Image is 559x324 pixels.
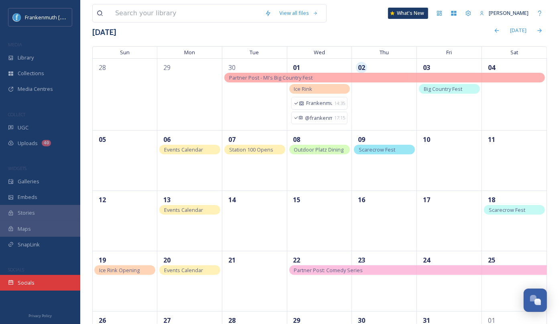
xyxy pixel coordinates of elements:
[489,206,525,213] span: Scarecrow Fest
[18,85,53,93] span: Media Centres
[161,254,173,266] span: 20
[291,194,303,205] span: 15
[157,46,222,58] span: Mon
[18,124,28,131] span: UGC
[226,62,238,73] span: 30
[524,289,547,312] button: Open Chat
[356,62,367,73] span: 02
[8,165,26,171] span: WIDGETS
[486,134,497,145] span: 11
[359,146,395,163] span: Scarecrow Fest Deadline
[8,111,25,117] span: COLLECT
[161,194,173,205] span: 13
[306,99,333,107] span: Frankenmuth
[229,74,313,81] span: Partner Post - MI's Big Country Fest
[18,178,39,185] span: Galleries
[489,9,529,16] span: [PERSON_NAME]
[18,225,31,233] span: Maps
[18,209,35,217] span: Stories
[226,134,238,145] span: 07
[97,254,108,266] span: 19
[18,139,38,147] span: Uploads
[334,115,345,121] span: 17:15
[294,146,344,153] span: Outdoor Platz Dining
[291,134,303,145] span: 08
[294,85,313,92] span: Ice Rink
[356,194,367,205] span: 16
[476,5,533,21] a: [PERSON_NAME]
[421,134,432,145] span: 10
[18,279,35,287] span: Socials
[356,134,367,145] span: 09
[275,5,322,21] a: View all files
[28,310,52,320] a: Privacy Policy
[222,46,287,58] span: Tue
[92,46,157,58] span: Sun
[305,114,332,122] span: @frankenmuth
[18,241,40,248] span: SnapLink
[99,267,140,274] span: Ice Rink Opening
[486,194,497,205] span: 18
[352,46,417,58] span: Thu
[97,134,108,145] span: 05
[8,41,22,47] span: MEDIA
[13,13,21,21] img: Social%20Media%20PFP%202025.jpg
[226,254,238,266] span: 21
[161,134,173,145] span: 06
[287,46,352,58] span: Wed
[486,254,497,266] span: 25
[164,146,203,153] span: Events Calendar
[92,27,116,38] h3: [DATE]
[97,62,108,73] span: 28
[506,23,531,38] div: [DATE]
[18,54,34,62] span: Library
[356,254,367,266] span: 23
[421,62,432,73] span: 03
[18,193,37,201] span: Embeds
[8,267,24,273] span: SOCIALS
[161,62,173,73] span: 29
[164,267,203,274] span: Events Calendar
[486,62,497,73] span: 04
[291,62,303,73] span: 01
[42,140,51,146] div: 40
[424,85,462,92] span: Big Country Fest
[164,206,203,213] span: Events Calendar
[417,46,482,58] span: Fri
[18,70,44,77] span: Collections
[482,46,547,58] span: Sat
[229,146,273,153] span: Station 100 Opens
[421,254,432,266] span: 24
[28,313,52,318] span: Privacy Policy
[334,100,345,107] span: 14:35
[294,267,363,274] span: Partner Post: Comedy Series
[111,4,261,22] input: Search your library
[226,194,238,205] span: 14
[25,13,85,21] span: Frankenmuth [US_STATE]
[388,8,428,19] a: What's New
[421,194,432,205] span: 17
[291,254,303,266] span: 22
[97,194,108,205] span: 12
